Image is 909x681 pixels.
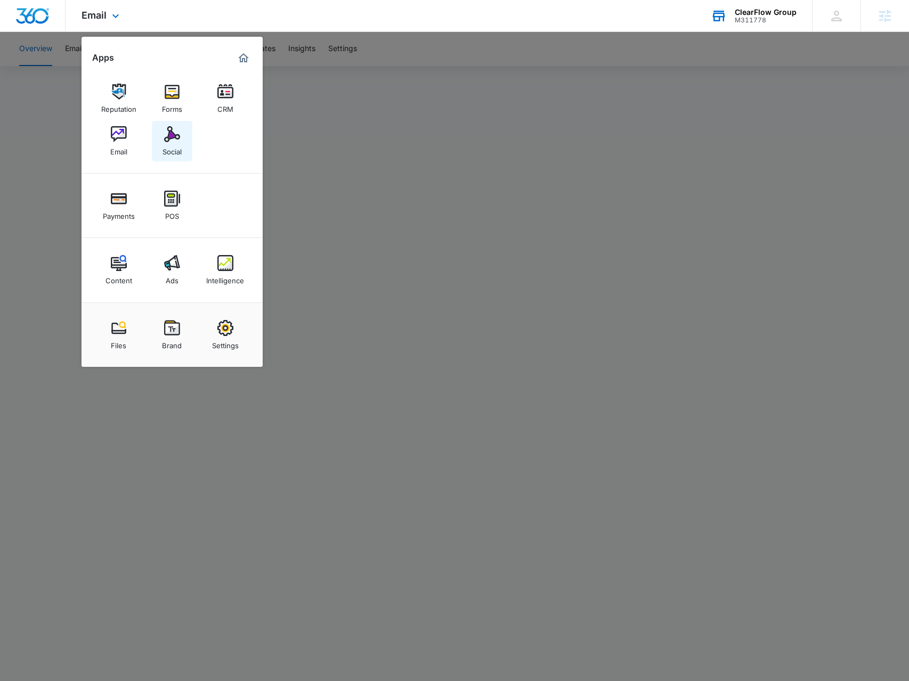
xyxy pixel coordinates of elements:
[212,336,239,350] div: Settings
[162,336,182,350] div: Brand
[152,250,192,290] a: Ads
[99,78,139,119] a: Reputation
[217,100,233,113] div: CRM
[162,100,182,113] div: Forms
[111,336,126,350] div: Files
[105,271,132,285] div: Content
[103,207,135,220] div: Payments
[206,271,244,285] div: Intelligence
[152,315,192,355] a: Brand
[82,10,107,21] span: Email
[92,53,114,63] h2: Apps
[163,142,182,156] div: Social
[152,78,192,119] a: Forms
[101,100,136,113] div: Reputation
[235,50,252,67] a: Marketing 360® Dashboard
[735,17,797,24] div: account id
[99,121,139,161] a: Email
[165,207,179,220] div: POS
[205,78,246,119] a: CRM
[99,185,139,226] a: Payments
[99,250,139,290] a: Content
[205,315,246,355] a: Settings
[735,8,797,17] div: account name
[166,271,178,285] div: Ads
[110,142,127,156] div: Email
[99,315,139,355] a: Files
[152,121,192,161] a: Social
[205,250,246,290] a: Intelligence
[152,185,192,226] a: POS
